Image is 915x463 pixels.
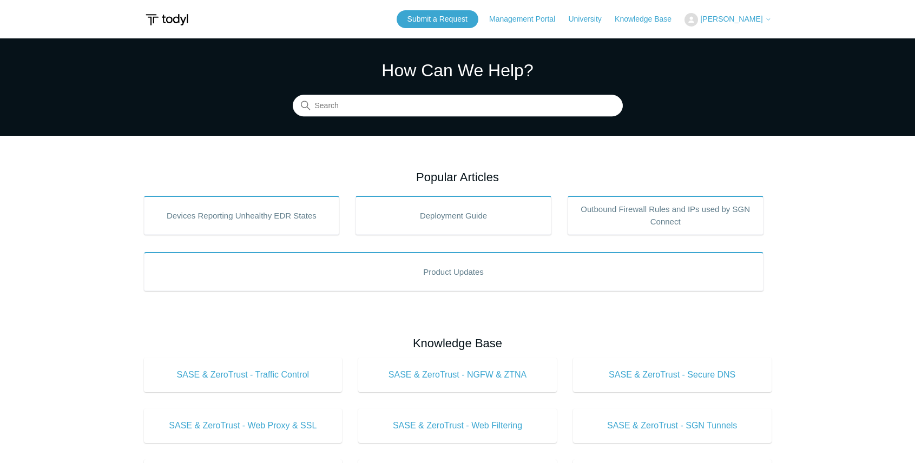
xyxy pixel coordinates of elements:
a: University [568,14,612,25]
span: SASE & ZeroTrust - NGFW & ZTNA [374,368,541,381]
a: Management Portal [489,14,566,25]
a: SASE & ZeroTrust - NGFW & ZTNA [358,358,557,392]
h2: Knowledge Base [144,334,772,352]
a: Product Updates [144,252,763,291]
a: Devices Reporting Unhealthy EDR States [144,196,340,235]
span: SASE & ZeroTrust - Traffic Control [160,368,326,381]
span: SASE & ZeroTrust - Web Filtering [374,419,541,432]
span: SASE & ZeroTrust - Web Proxy & SSL [160,419,326,432]
a: SASE & ZeroTrust - Secure DNS [573,358,772,392]
a: Outbound Firewall Rules and IPs used by SGN Connect [568,196,763,235]
h1: How Can We Help? [293,57,623,83]
a: SASE & ZeroTrust - SGN Tunnels [573,408,772,443]
input: Search [293,95,623,117]
img: Todyl Support Center Help Center home page [144,10,190,30]
a: Knowledge Base [615,14,682,25]
a: SASE & ZeroTrust - Web Proxy & SSL [144,408,343,443]
button: [PERSON_NAME] [684,13,771,27]
h2: Popular Articles [144,168,772,186]
span: SASE & ZeroTrust - SGN Tunnels [589,419,755,432]
span: SASE & ZeroTrust - Secure DNS [589,368,755,381]
a: Submit a Request [397,10,478,28]
a: SASE & ZeroTrust - Traffic Control [144,358,343,392]
a: SASE & ZeroTrust - Web Filtering [358,408,557,443]
span: [PERSON_NAME] [700,15,762,23]
a: Deployment Guide [356,196,551,235]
